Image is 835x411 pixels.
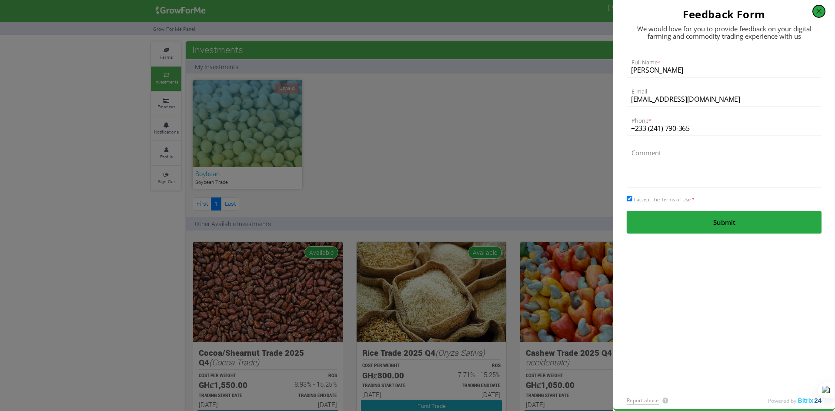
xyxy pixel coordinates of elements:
[661,396,670,405] span: Bitrix24 is not responsible for information supplied in this form. However, you can always report...
[798,397,814,404] span: Bitrix
[814,397,822,404] span: 24
[627,25,822,40] div: We would love for you to provide feedback on your digital farming and commodity trading experienc...
[627,7,822,21] div: Feedback Form
[627,196,632,201] input: I accept the Terms of Use *
[627,397,659,404] a: Report abuse
[634,196,691,203] span: I accept the Terms of Use
[768,397,796,404] span: Powered by
[627,211,822,234] button: Submit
